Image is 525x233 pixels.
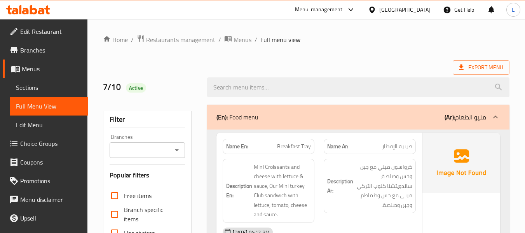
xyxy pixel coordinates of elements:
[453,60,509,75] span: Export Menu
[255,35,257,44] li: /
[16,120,82,130] span: Edit Menu
[10,97,88,116] a: Full Menu View
[3,22,88,41] a: Edit Restaurant
[103,35,128,44] a: Home
[10,78,88,97] a: Sections
[218,35,221,44] li: /
[3,134,88,153] a: Choice Groups
[22,64,82,74] span: Menus
[171,145,182,156] button: Open
[445,111,455,123] b: (Ar):
[126,83,146,93] div: Active
[216,111,228,123] b: (En):
[124,205,178,224] span: Branch specific items
[131,35,134,44] li: /
[226,142,248,151] strong: Name En:
[382,142,412,151] span: صينية الإفطار
[3,209,88,228] a: Upsell
[146,35,215,44] span: Restaurants management
[260,35,300,44] span: Full menu view
[422,133,500,193] img: Ae5nvW7+0k+MAAAAAElFTkSuQmCC
[327,142,348,151] strong: Name Ar:
[445,112,486,122] p: منيو الطعام
[295,5,343,14] div: Menu-management
[20,176,82,186] span: Promotions
[226,181,252,200] strong: Description En:
[124,191,152,200] span: Free items
[3,41,88,60] a: Branches
[327,177,353,196] strong: Description Ar:
[3,190,88,209] a: Menu disclaimer
[254,162,311,219] span: Mini Croissants and cheese with lettuce & sauce, Our Mini turkey Club sandwich with lettuce, toma...
[379,5,431,14] div: [GEOGRAPHIC_DATA]
[20,158,82,167] span: Coupons
[20,195,82,204] span: Menu disclaimer
[234,35,251,44] span: Menus
[110,111,185,128] div: Filter
[277,142,311,151] span: Breakfast Tray
[20,46,82,55] span: Branches
[216,112,258,122] p: Food menu
[16,102,82,111] span: Full Menu View
[512,5,515,14] span: E
[20,139,82,148] span: Choice Groups
[355,162,412,210] span: كرواسون ميني مع جبن وخس وصلصة، ساندويتشنا كلوب التركي ميني مع خس وطماطم وجبن وصلصة.
[3,60,88,78] a: Menus
[103,35,509,45] nav: breadcrumb
[103,81,197,93] h2: 7/10
[3,153,88,172] a: Coupons
[20,27,82,36] span: Edit Restaurant
[16,83,82,92] span: Sections
[3,172,88,190] a: Promotions
[224,35,251,45] a: Menus
[137,35,215,45] a: Restaurants management
[126,84,146,92] span: Active
[10,116,88,134] a: Edit Menu
[20,214,82,223] span: Upsell
[110,171,185,180] h3: Popular filters
[207,105,509,130] div: (En): Food menu(Ar):منيو الطعام
[207,77,509,97] input: search
[459,63,503,72] span: Export Menu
